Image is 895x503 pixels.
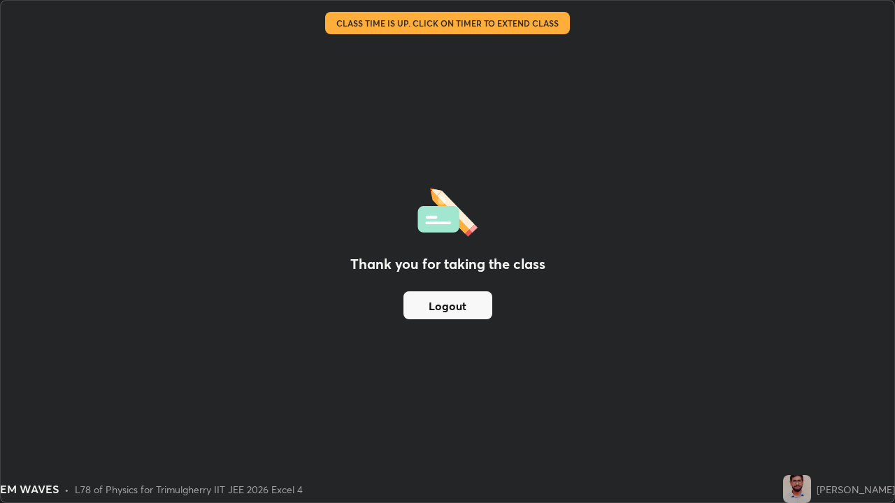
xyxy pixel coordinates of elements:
[817,482,895,497] div: [PERSON_NAME]
[417,184,478,237] img: offlineFeedback.1438e8b3.svg
[350,254,545,275] h2: Thank you for taking the class
[783,475,811,503] img: 999cd64d9fd9493084ef9f6136016bc7.jpg
[64,482,69,497] div: •
[403,291,492,319] button: Logout
[75,482,303,497] div: L78 of Physics for Trimulgherry IIT JEE 2026 Excel 4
